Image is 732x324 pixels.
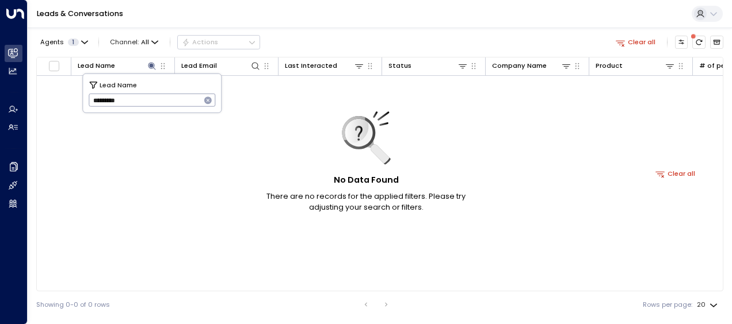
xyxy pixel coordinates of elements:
div: Lead Name [78,60,157,71]
div: Button group with a nested menu [177,35,260,49]
div: Last Interacted [285,60,364,71]
p: There are no records for the applied filters. Please try adjusting your search or filters. [251,191,481,213]
span: Lead Name [100,79,137,90]
div: Lead Email [181,60,217,71]
span: All [141,38,149,46]
div: Status [388,60,468,71]
div: Product [596,60,623,71]
span: There are new threads available. Refresh the grid to view the latest updates. [692,36,706,49]
div: Company Name [492,60,571,71]
h5: No Data Found [334,174,399,187]
button: Channel:All [106,36,162,48]
span: Channel: [106,36,162,48]
div: Showing 0-0 of 0 rows [36,300,110,310]
div: 20 [697,298,720,312]
div: Product [596,60,675,71]
div: Lead Email [181,60,261,71]
button: Clear all [652,167,700,180]
div: Company Name [492,60,547,71]
button: Archived Leads [710,36,723,49]
label: Rows per page: [643,300,692,310]
a: Leads & Conversations [37,9,123,18]
span: 1 [68,38,79,46]
nav: pagination navigation [359,298,394,311]
button: Agents1 [36,36,91,48]
div: Last Interacted [285,60,337,71]
div: Status [388,60,411,71]
span: Agents [40,39,64,45]
button: Clear all [612,36,659,48]
div: Actions [182,38,218,46]
button: Actions [177,35,260,49]
span: Toggle select all [48,60,60,72]
div: Lead Name [78,60,115,71]
button: Customize [675,36,688,49]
